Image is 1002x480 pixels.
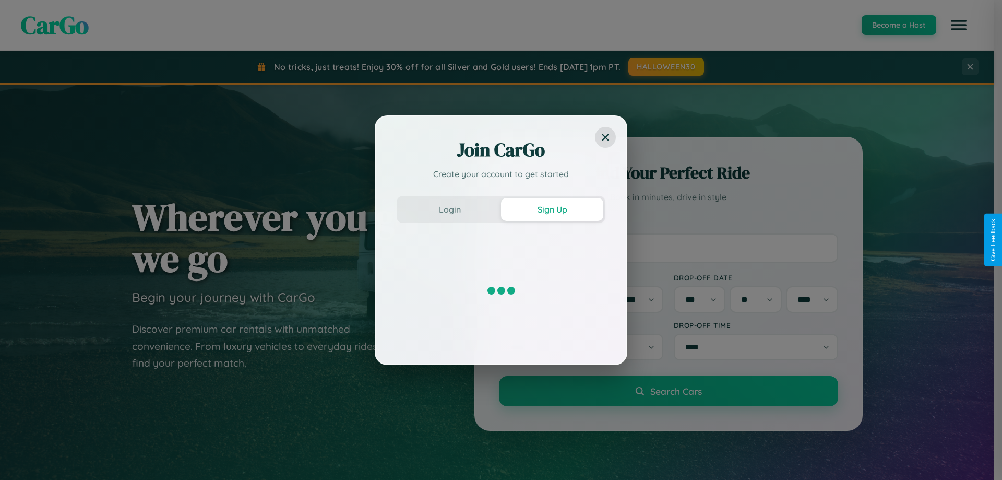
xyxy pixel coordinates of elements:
div: Give Feedback [989,219,997,261]
p: Create your account to get started [397,168,605,180]
button: Sign Up [501,198,603,221]
iframe: Intercom live chat [10,444,35,470]
h2: Join CarGo [397,137,605,162]
button: Login [399,198,501,221]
